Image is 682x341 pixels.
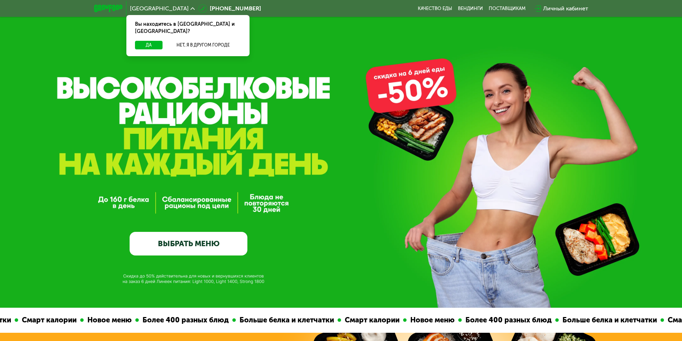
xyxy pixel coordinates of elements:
[126,15,250,41] div: Вы находитесь в [GEOGRAPHIC_DATA] и [GEOGRAPHIC_DATA]?
[406,315,458,326] div: Новое меню
[18,315,80,326] div: Смарт калории
[198,4,261,13] a: [PHONE_NUMBER]
[130,232,247,255] a: ВЫБРАТЬ МЕНЮ
[165,41,241,49] button: Нет, я в другом городе
[543,4,588,13] div: Личный кабинет
[458,6,483,11] a: Вендинги
[558,315,660,326] div: Больше белка и клетчатки
[236,315,337,326] div: Больше белка и клетчатки
[130,6,189,11] span: [GEOGRAPHIC_DATA]
[489,6,526,11] div: поставщикам
[461,315,555,326] div: Более 400 разных блюд
[341,315,403,326] div: Смарт калории
[418,6,452,11] a: Качество еды
[139,315,232,326] div: Более 400 разных блюд
[83,315,135,326] div: Новое меню
[135,41,163,49] button: Да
